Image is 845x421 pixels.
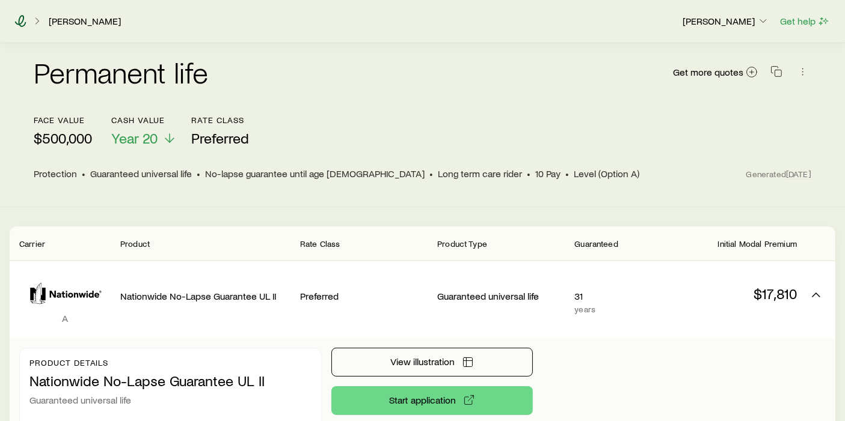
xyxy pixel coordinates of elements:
span: Preferred [191,130,249,147]
p: Guaranteed universal life [437,290,565,302]
button: Get help [779,14,831,28]
a: Get more quotes [672,65,758,79]
span: Year 20 [111,130,158,147]
p: years [574,304,659,314]
p: $17,810 [669,285,797,302]
span: • [429,168,433,180]
span: Level (Option A) [574,168,639,180]
span: • [527,168,530,180]
button: via iPipeline [331,386,533,415]
button: Rate ClassPreferred [191,115,249,147]
span: • [197,168,200,180]
p: [PERSON_NAME] [683,15,769,27]
span: [DATE] [786,169,811,180]
span: Carrier [19,238,45,249]
span: No-lapse guarantee until age [DEMOGRAPHIC_DATA] [205,168,425,180]
p: Cash Value [111,115,177,125]
span: Rate Class [300,238,340,249]
span: Get more quotes [673,67,743,77]
p: Product details [29,358,312,368]
a: [PERSON_NAME] [48,16,121,27]
span: Initial Modal Premium [718,238,797,249]
span: Protection [34,168,77,180]
p: Preferred [300,290,428,302]
span: View illustration [390,357,455,366]
p: A [19,312,111,324]
p: $500,000 [34,130,92,147]
p: 31 [574,290,659,302]
p: face value [34,115,92,125]
p: Rate Class [191,115,249,125]
p: Guaranteed universal life [29,394,312,406]
button: View illustration [331,348,533,377]
span: Guaranteed [574,238,618,249]
span: Product Type [437,238,487,249]
span: Long term care rider [438,168,522,180]
p: Nationwide No-Lapse Guarantee UL II [120,290,290,302]
span: Guaranteed universal life [90,168,192,180]
button: [PERSON_NAME] [682,14,770,29]
h2: Permanent life [34,58,208,86]
span: 10 Pay [535,168,561,180]
span: Product [120,238,150,249]
span: Generated [746,169,811,180]
span: • [82,168,85,180]
p: Nationwide No-Lapse Guarantee UL II [29,372,312,389]
button: Cash ValueYear 20 [111,115,177,147]
span: • [565,168,569,180]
